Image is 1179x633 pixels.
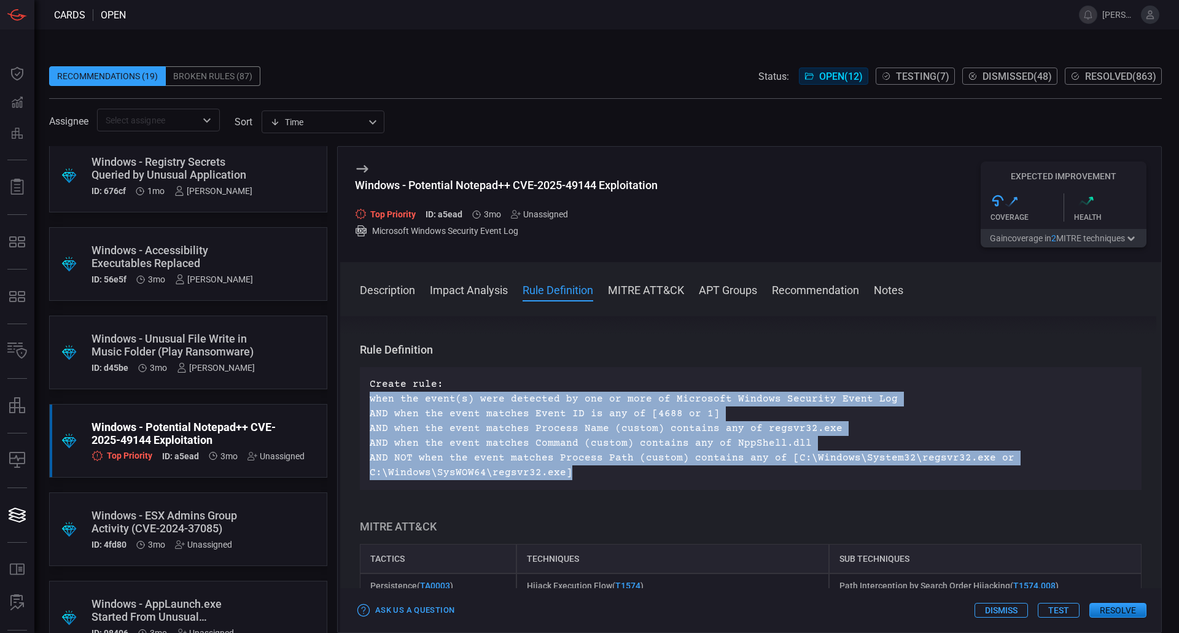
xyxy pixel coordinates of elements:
div: [PERSON_NAME] [175,274,253,284]
label: sort [235,116,252,128]
button: Description [360,282,415,297]
button: Recommendation [772,282,859,297]
button: Testing(7) [876,68,955,85]
button: Gaincoverage in2MITRE techniques [981,229,1146,247]
a: T1574 [615,581,640,591]
button: Open [198,112,216,129]
button: MITRE ATT&CK [608,282,684,297]
div: Windows - AppLaunch.exe Started From Unusual Location (Earth Lamia) [91,597,238,623]
h3: Rule Definition [360,343,1142,357]
span: Dismissed ( 48 ) [982,71,1052,82]
button: Resolve [1089,603,1146,618]
button: Compliance Monitoring [2,446,32,475]
span: Sep 07, 2025 7:11 AM [147,186,165,196]
div: Techniques [516,544,829,573]
button: MITRE - Exposures [2,227,32,257]
h5: ID: 56e5f [91,274,126,284]
div: Unassigned [247,451,305,461]
span: Jul 08, 2025 8:14 AM [148,540,165,550]
div: Windows - Unusual File Write in Music Folder (Play Ransomware) [91,332,255,358]
div: Windows - ESX Admins Group Activity (CVE-2024-37085) [91,509,238,535]
h3: MITRE ATT&CK [360,519,1142,534]
div: Microsoft Windows Security Event Log [355,225,658,237]
h5: ID: 4fd80 [91,540,126,550]
span: Testing ( 7 ) [896,71,949,82]
span: Jul 13, 2025 4:56 AM [150,363,167,373]
div: Time [270,116,365,128]
div: [PERSON_NAME] [177,363,255,373]
button: Preventions [2,118,32,147]
div: Top Priority [355,208,416,220]
button: ALERT ANALYSIS [2,588,32,618]
button: APT Groups [699,282,757,297]
button: assets [2,391,32,421]
button: Cards [2,500,32,530]
span: Jul 08, 2025 8:15 AM [220,451,238,461]
div: Windows - Potential Notepad++ CVE-2025-49144 Exploitation [355,179,658,192]
button: MITRE - Detection Posture [2,282,32,311]
span: Status: [758,71,789,82]
button: Impact Analysis [430,282,508,297]
h5: ID: 676cf [91,186,126,196]
span: Resolved ( 863 ) [1085,71,1156,82]
h5: Expected Improvement [981,171,1146,181]
div: Broken Rules (87) [166,66,260,86]
button: Open(12) [799,68,868,85]
button: Dashboard [2,59,32,88]
h5: ID: a5ead [162,451,199,462]
div: Recommendations (19) [49,66,166,86]
button: Ask Us a Question [355,601,457,620]
a: TA0003 [420,581,450,591]
button: Notes [874,282,903,297]
span: Jul 20, 2025 6:20 AM [148,274,165,284]
div: Windows - Potential Notepad++ CVE-2025-49144 Exploitation [91,421,305,446]
span: Jul 08, 2025 8:15 AM [484,209,501,219]
div: Sub Techniques [829,544,1142,573]
div: Tactics [360,544,516,573]
span: open [101,9,126,21]
span: Persistence ( ) [370,581,453,591]
h5: ID: d45be [91,363,128,373]
div: Coverage [990,213,1064,222]
p: Create rule: when the event(s) were detected by one or more of Microsoft Windows Security Event L... [370,377,1132,480]
span: Open ( 12 ) [819,71,863,82]
button: Resolved(863) [1065,68,1162,85]
div: Unassigned [511,209,568,219]
div: Windows - Registry Secrets Queried by Unusual Application [91,155,252,181]
button: Dismissed(48) [962,68,1057,85]
button: Detections [2,88,32,118]
div: Health [1074,213,1147,222]
span: Path Interception by Search Order Hijacking ( ) [839,581,1059,591]
button: Dismiss [975,603,1028,618]
span: Cards [54,9,85,21]
a: T1574.008 [1013,581,1056,591]
span: Hijack Execution Flow ( ) [527,581,644,591]
div: [PERSON_NAME] [174,186,252,196]
input: Select assignee [101,112,196,128]
button: Inventory [2,336,32,366]
button: Reports [2,173,32,202]
button: Rule Definition [523,282,593,297]
button: Rule Catalog [2,555,32,584]
span: Assignee [49,115,88,127]
div: Top Priority [91,450,152,462]
div: Windows - Accessibility Executables Replaced [91,244,253,270]
span: [PERSON_NAME].[PERSON_NAME] [1102,10,1136,20]
div: Unassigned [175,540,232,550]
span: 2 [1051,233,1056,243]
h5: ID: a5ead [426,209,462,220]
button: Test [1038,603,1080,618]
